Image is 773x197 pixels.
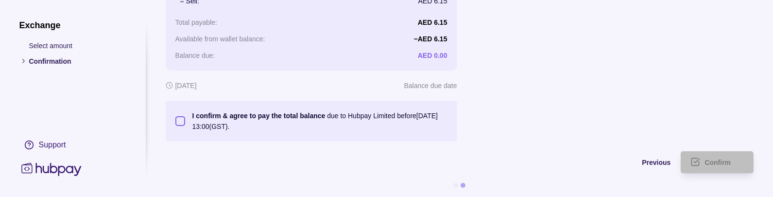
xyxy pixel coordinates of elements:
p: Total payable : [175,18,217,26]
p: due to Hubpay Limited before [DATE] 13:00 (GST). [192,110,447,131]
p: Balance due date [404,80,457,90]
p: − AED 6.15 [414,35,447,42]
h1: Exchange [19,19,126,30]
button: Confirm [681,151,754,173]
div: Support [39,139,66,150]
p: Balance due : [175,51,215,59]
p: Select amount [29,40,126,51]
span: Previous [642,159,671,166]
p: I confirm & agree to pay the total balance [192,111,326,119]
p: Available from wallet balance : [175,35,265,42]
p: Confirmation [29,55,126,66]
button: Previous [166,151,671,173]
p: [DATE] [175,80,197,90]
p: AED 0.00 [418,51,447,59]
span: Confirm [705,159,731,166]
a: Support [19,134,126,155]
p: AED 6.15 [418,18,447,26]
